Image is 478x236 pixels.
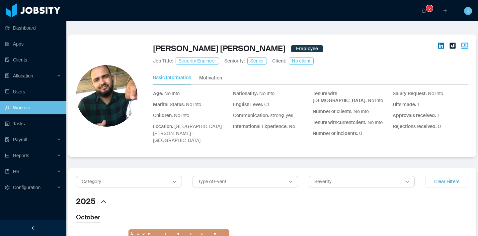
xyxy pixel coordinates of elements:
sup: 6 [426,5,433,12]
span: 2025 [76,195,96,207]
span: Employee [291,45,323,52]
strong: Rejections received: [393,123,437,129]
strong: Hits made: [393,101,416,107]
strong: Tenure with [DEMOGRAPHIC_DATA]: [313,90,367,103]
strong: Communication: [233,112,269,118]
button: Clear Filters [425,176,468,187]
p: [GEOGRAPHIC_DATA][PERSON_NAME] - [GEOGRAPHIC_DATA] [153,123,229,144]
strong: Age: [153,90,163,96]
p: No Info [153,90,229,97]
a: JTalent [449,43,456,55]
img: jtalent icon [449,43,456,49]
span: Payroll [13,137,27,142]
i: icon: file-protect [5,137,10,142]
p: Client: [272,58,286,64]
span: Security Engineer [176,57,219,65]
a: LinkedIn [438,43,444,55]
a: Video [461,43,468,55]
strong: International Experience: [233,123,288,129]
p: No Info [233,90,309,97]
p: No Info [313,90,389,104]
p: No [233,123,309,130]
p: Seniority: [224,58,245,64]
p: No Info [393,90,469,97]
a: [PERSON_NAME] [PERSON_NAME] [153,43,285,55]
i: icon: book [5,169,10,174]
img: video icon [461,43,468,49]
span: Type of Event [198,178,226,184]
strong: Number of incidents: [313,130,358,136]
a: icon: profileTasks [5,117,61,130]
p: 1 [393,101,469,108]
strong: Salary Request: [393,90,427,96]
strong: Marital Status: [153,101,185,107]
p: No Info [153,101,229,108]
span: Severity [314,178,332,184]
img: linkedin icon [438,43,444,49]
p: No Info [313,108,389,115]
a: icon: auditClients [5,53,61,66]
span: No client [289,57,314,65]
strong: Number of clients: [313,108,353,114]
p: Job Title: [153,58,173,64]
button: Motivation [199,71,222,84]
a: icon: pie-chartDashboard [5,21,61,35]
strong: Location: [153,123,173,129]
i: icon: bell [422,8,426,13]
h3: October [76,213,468,222]
span: Configuration [13,185,40,190]
i: icon: solution [5,73,10,78]
button: 2025 [76,195,109,207]
p: C1 [233,101,309,108]
img: Profile [76,65,137,127]
span: Reports [13,153,29,158]
i: icon: setting [5,185,10,190]
strong: Nationality: [233,90,258,96]
strong: Approvals received: [393,112,436,118]
a: icon: robotUsers [5,85,61,98]
span: K [466,7,469,15]
a: icon: appstoreApps [5,37,61,51]
strong: Tenure with current client: [313,119,366,125]
p: 0 [313,130,389,137]
p: 6 [429,5,431,12]
strong: English Level: [233,101,263,107]
p: No Info [313,119,389,126]
p: 1 [393,112,469,119]
span: Senior [247,57,267,65]
p: No Info [153,112,229,119]
a: icon: userWorkers [5,101,61,114]
p: 0 [393,123,469,130]
button: Basic Information [153,71,191,84]
strong: Children: [153,112,173,118]
i: icon: plus [443,8,447,13]
span: HR [13,169,20,174]
i: icon: line-chart [5,153,10,158]
p: strong-yes [233,112,309,119]
span: Category [82,178,101,184]
span: Allocation [13,73,33,78]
